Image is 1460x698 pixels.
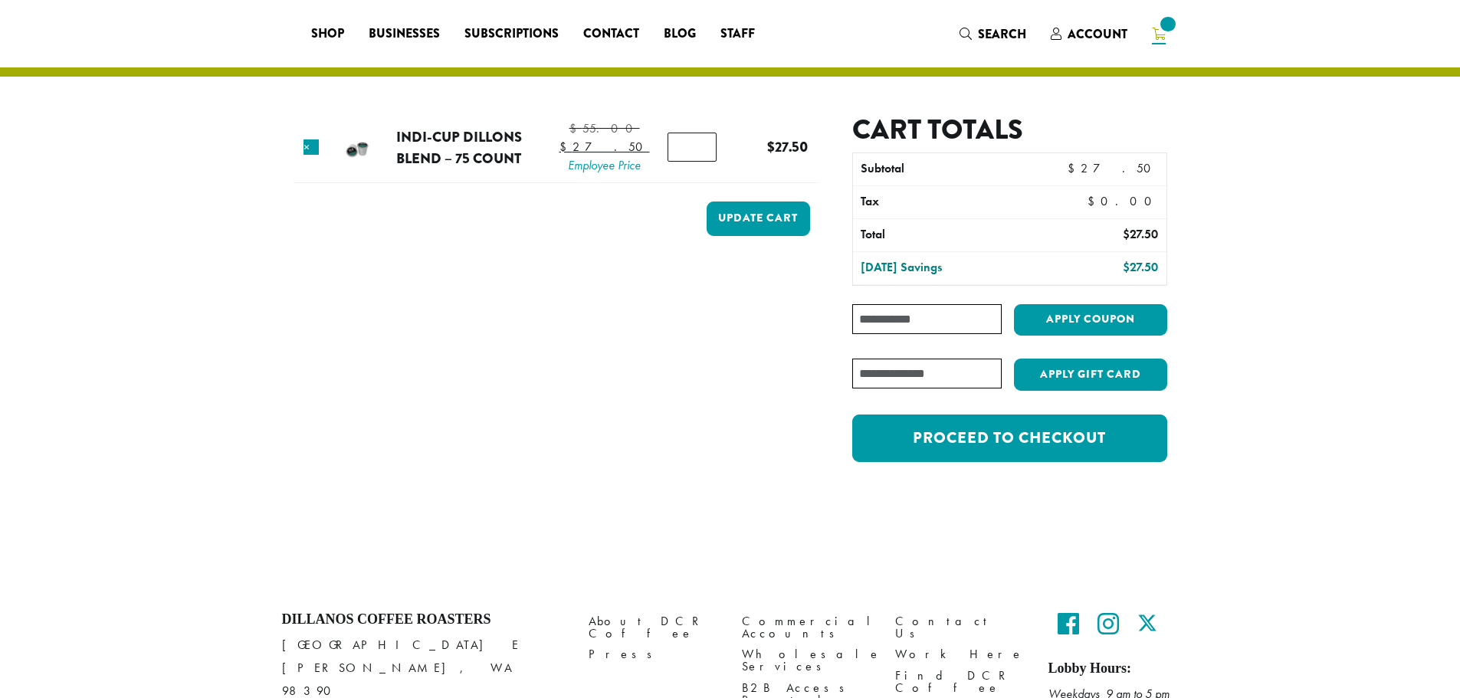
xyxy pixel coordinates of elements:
span: Account [1068,25,1127,43]
a: Search [947,21,1038,47]
span: Businesses [369,25,440,44]
span: $ [569,120,582,136]
span: $ [767,136,775,157]
span: Shop [311,25,344,44]
a: Remove this item [303,139,319,155]
bdi: 27.50 [559,139,650,155]
img: Indi-Cup Dillons Blend - 75 count [333,123,382,173]
a: Proceed to checkout [852,415,1166,462]
span: Staff [720,25,755,44]
span: $ [559,139,573,155]
span: Search [978,25,1026,43]
span: Blog [664,25,696,44]
a: Commercial Accounts [742,611,872,644]
button: Apply Gift Card [1014,359,1167,391]
th: Tax [853,186,1074,218]
input: Product quantity [668,133,717,162]
span: $ [1123,259,1130,275]
h4: Dillanos Coffee Roasters [282,611,566,628]
span: $ [1068,160,1081,176]
span: Employee Price [559,156,650,175]
a: Staff [708,21,767,46]
a: Indi-Cup Dillons Blend – 75 count [396,126,522,169]
span: Subscriptions [464,25,559,44]
a: Press [589,644,719,665]
a: About DCR Coffee [589,611,719,644]
th: Subtotal [853,153,1041,185]
span: $ [1123,226,1130,242]
bdi: 0.00 [1088,193,1159,209]
span: $ [1088,193,1101,209]
bdi: 27.50 [767,136,808,157]
bdi: 55.00 [569,120,640,136]
a: Contact Us [895,611,1025,644]
span: Contact [583,25,639,44]
a: Shop [299,21,356,46]
th: [DATE] Savings [853,252,1041,284]
h2: Cart totals [852,113,1166,146]
bdi: 27.50 [1068,160,1158,176]
th: Total [853,219,1041,251]
button: Update cart [707,202,810,236]
a: Wholesale Services [742,644,872,677]
h5: Lobby Hours: [1048,660,1179,677]
a: Work Here [895,644,1025,665]
a: Find DCR Coffee [895,665,1025,698]
bdi: 27.50 [1123,259,1158,275]
button: Apply coupon [1014,304,1167,336]
bdi: 27.50 [1123,226,1158,242]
